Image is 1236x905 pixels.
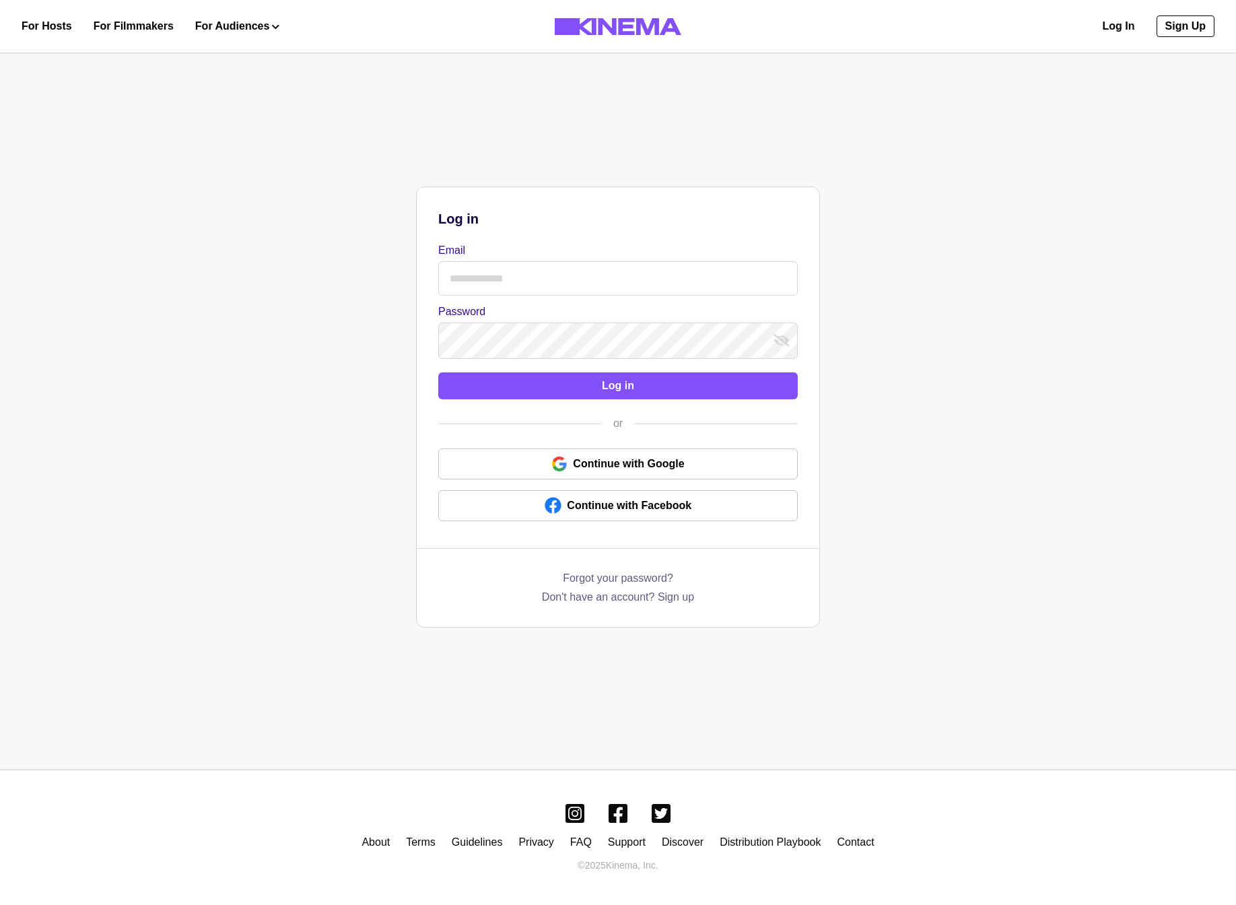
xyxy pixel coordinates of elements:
[720,836,821,848] a: Distribution Playbook
[662,836,703,848] a: Discover
[1103,18,1135,34] a: Log In
[406,836,436,848] a: Terms
[578,859,658,873] p: © 2025 Kinema, Inc.
[837,836,874,848] a: Contact
[1157,15,1214,37] a: Sign Up
[438,242,790,259] label: Email
[542,589,694,605] a: Don't have an account? Sign up
[195,18,279,34] button: For Audiences
[438,448,798,479] a: Continue with Google
[570,836,592,848] a: FAQ
[438,209,798,229] p: Log in
[22,18,72,34] a: For Hosts
[438,372,798,399] button: Log in
[603,415,633,432] div: or
[438,304,790,320] label: Password
[452,836,503,848] a: Guidelines
[771,330,792,351] button: show password
[362,836,390,848] a: About
[94,18,174,34] a: For Filmmakers
[438,490,798,521] a: Continue with Facebook
[563,570,673,589] a: Forgot your password?
[608,836,646,848] a: Support
[518,836,553,848] a: Privacy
